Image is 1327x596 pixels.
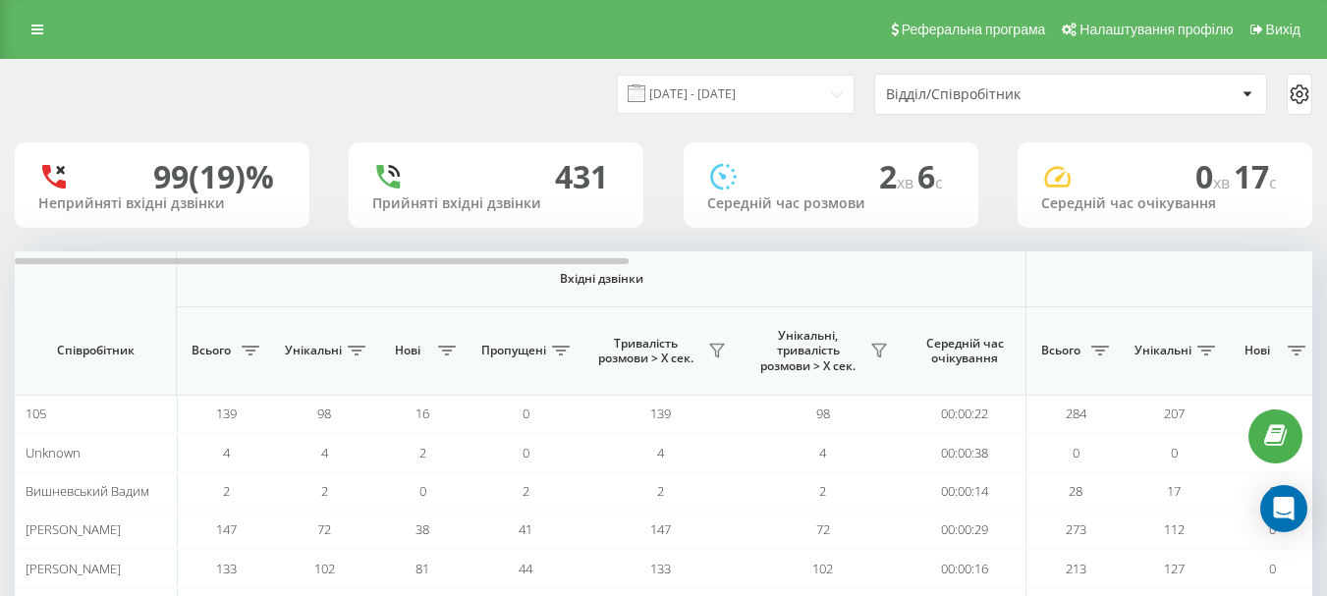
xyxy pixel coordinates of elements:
[415,405,429,422] span: 16
[707,195,955,212] div: Середній час розмови
[1269,172,1277,193] span: c
[26,520,121,538] span: [PERSON_NAME]
[1036,343,1085,358] span: Всього
[317,520,331,538] span: 72
[228,271,974,287] span: Вхідні дзвінки
[26,444,81,461] span: Unknown
[321,444,328,461] span: 4
[372,195,620,212] div: Прийняті вхідні дзвінки
[314,560,335,577] span: 102
[819,444,826,461] span: 4
[555,158,608,195] div: 431
[1233,343,1282,358] span: Нові
[519,560,532,577] span: 44
[26,482,149,500] span: Вишневський Вадим
[657,482,664,500] span: 2
[223,482,230,500] span: 2
[1134,343,1191,358] span: Унікальні
[589,336,702,366] span: Тривалість розмови > Х сек.
[1167,482,1181,500] span: 17
[187,343,236,358] span: Всього
[886,86,1121,103] div: Відділ/Співробітник
[1234,155,1277,197] span: 17
[1269,482,1276,500] span: 0
[1041,195,1289,212] div: Середній час очікування
[415,560,429,577] span: 81
[26,560,121,577] span: [PERSON_NAME]
[904,511,1026,549] td: 00:00:29
[321,482,328,500] span: 2
[1195,155,1234,197] span: 0
[216,560,237,577] span: 133
[650,560,671,577] span: 133
[1269,560,1276,577] span: 0
[419,444,426,461] span: 2
[751,328,864,374] span: Унікальні, тривалість розмови > Х сек.
[1266,22,1300,37] span: Вихід
[1066,520,1086,538] span: 273
[935,172,943,193] span: c
[216,405,237,422] span: 139
[26,405,46,422] span: 105
[650,520,671,538] span: 147
[879,155,917,197] span: 2
[153,158,274,195] div: 99 (19)%
[216,520,237,538] span: 147
[812,560,833,577] span: 102
[918,336,1011,366] span: Середній час очікування
[285,343,342,358] span: Унікальні
[902,22,1046,37] span: Реферальна програма
[1079,22,1233,37] span: Налаштування профілю
[223,444,230,461] span: 4
[904,472,1026,511] td: 00:00:14
[816,405,830,422] span: 98
[31,343,159,358] span: Співробітник
[904,549,1026,587] td: 00:00:16
[816,520,830,538] span: 72
[917,155,943,197] span: 6
[1066,560,1086,577] span: 213
[1164,405,1185,422] span: 207
[819,482,826,500] span: 2
[317,405,331,422] span: 98
[1171,444,1178,461] span: 0
[657,444,664,461] span: 4
[481,343,546,358] span: Пропущені
[38,195,286,212] div: Неприйняті вхідні дзвінки
[523,482,529,500] span: 2
[1164,520,1185,538] span: 112
[519,520,532,538] span: 41
[650,405,671,422] span: 139
[1066,405,1086,422] span: 284
[1164,560,1185,577] span: 127
[383,343,432,358] span: Нові
[904,433,1026,471] td: 00:00:38
[1073,444,1079,461] span: 0
[415,520,429,538] span: 38
[904,395,1026,433] td: 00:00:22
[419,482,426,500] span: 0
[1269,405,1276,422] span: 0
[523,405,529,422] span: 0
[523,444,529,461] span: 0
[1069,482,1082,500] span: 28
[1213,172,1234,193] span: хв
[897,172,917,193] span: хв
[1260,485,1307,532] div: Open Intercom Messenger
